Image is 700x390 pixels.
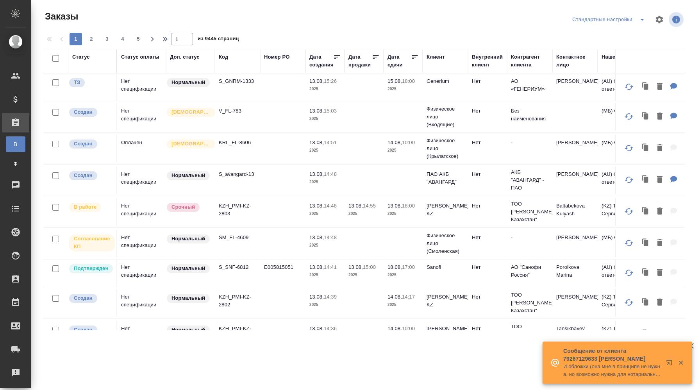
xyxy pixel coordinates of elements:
div: Статус по умолчанию для стандартных заказов [166,263,211,274]
div: Клиент [427,53,445,61]
div: Выставляется автоматически при создании заказа [68,107,112,118]
div: Статус по умолчанию для стандартных заказов [166,293,211,304]
p: [PERSON_NAME] KZ [427,202,464,218]
button: Клонировать [638,204,653,220]
span: из 9445 страниц [198,34,239,45]
p: Нет [472,170,503,178]
td: [PERSON_NAME] [552,135,598,162]
p: АКБ "АВАНГАРД" - ПАО [511,168,548,192]
p: 13.08, [309,326,324,331]
p: 10:00 [402,326,415,331]
p: 14:17 [402,294,415,300]
td: Нет спецификации [117,103,166,131]
p: 13.08, [309,140,324,145]
p: 13.08, [309,78,324,84]
p: 13.08, [348,264,363,270]
button: Открыть в новой вкладке [661,355,680,374]
td: (AU) Общество с ограниченной ответственностью "АЛС" [598,73,691,101]
p: 13.08, [309,171,324,177]
p: 18:00 [402,78,415,84]
p: [DEMOGRAPHIC_DATA] [171,108,211,116]
div: Номер PO [264,53,289,61]
td: (KZ) ТОО «Атлас Лэнгвидж Сервисез» [598,321,691,348]
p: Нормальный [171,326,205,334]
p: Нормальный [171,265,205,272]
button: Удалить [653,109,666,125]
p: Нормальный [171,172,205,179]
div: Выставляется автоматически при создании заказа [68,325,112,335]
button: 4 [116,33,129,45]
button: Клонировать [638,235,653,251]
p: 14:51 [324,140,337,145]
a: В [6,136,25,152]
button: Клонировать [638,140,653,156]
p: 2025 [387,271,419,279]
p: 14.08, [387,326,402,331]
button: Обновить [620,293,638,312]
a: Ф [6,156,25,172]
td: [PERSON_NAME] [552,289,598,317]
p: ПАО АКБ "АВАНГАРД" [427,170,464,186]
div: Статус по умолчанию для стандартных заказов [166,170,211,181]
p: 14:48 [324,171,337,177]
button: Обновить [620,77,638,96]
p: В работе [74,203,96,211]
p: 2025 [309,178,341,186]
p: 2025 [309,147,341,154]
p: Физическое лицо (Входящие) [427,105,464,129]
div: Внутренний клиент [472,53,503,69]
p: 2025 [387,210,419,218]
p: Создан [74,294,93,302]
p: KZH_PMI-KZ-2803 [219,202,256,218]
button: 3 [101,33,113,45]
td: (AU) Общество с ограниченной ответственностью "АЛС" [598,259,691,287]
button: Удалить [653,265,666,281]
p: SM_FL-4609 [219,234,256,242]
div: Выставляет ПМ после принятия заказа от КМа [68,202,112,213]
p: KZH_PMI-KZ-2802 [219,293,256,309]
p: 2025 [348,210,380,218]
button: Клонировать [638,326,653,342]
p: Срочный [171,203,195,211]
p: Sanofi [427,263,464,271]
p: 2025 [309,85,341,93]
div: Выставляет КМ после уточнения всех необходимых деталей и получения согласия клиента на запуск. С ... [68,263,112,274]
td: Нет спецификации [117,198,166,225]
p: 18.08, [387,264,402,270]
p: Создан [74,172,93,179]
p: АО "Санофи Россия" [511,263,548,279]
p: Нет [472,139,503,147]
p: 13.08, [309,294,324,300]
div: Выставляется автоматически, если на указанный объем услуг необходимо больше времени в стандартном... [166,202,211,213]
button: Клонировать [638,265,653,281]
p: KZH_PMI-KZ-2801 [219,325,256,340]
p: Физическое лицо (Смоленская) [427,232,464,255]
p: ТОО [PERSON_NAME] Казахстан" [511,291,548,315]
p: 2025 [387,85,419,93]
p: 2025 [309,242,341,249]
button: Удалить [653,140,666,156]
p: [PERSON_NAME] KZ [427,325,464,340]
td: Poroikova Marina [552,259,598,287]
button: Удалить [653,295,666,311]
td: Оплачен [117,135,166,162]
span: В [10,140,21,148]
span: Ф [10,160,21,168]
button: Закрыть [673,359,689,366]
p: 14:48 [324,234,337,240]
span: 2 [85,35,98,43]
p: 2025 [348,271,380,279]
p: 15:26 [324,78,337,84]
p: Физическое лицо (Крылатское) [427,137,464,160]
p: Подтвержден [74,265,108,272]
p: 13.08, [387,203,402,209]
div: Статус по умолчанию для стандартных заказов [166,234,211,244]
p: Нет [472,77,503,85]
span: Посмотреть информацию [669,12,685,27]
p: Создан [74,140,93,148]
p: Согласование КП [74,235,110,250]
p: 10:00 [402,140,415,145]
td: (KZ) ТОО «Атлас Лэнгвидж Сервисез» [598,289,691,317]
button: Удалить [653,79,666,95]
p: ТОО [PERSON_NAME] Казахстан" [511,323,548,346]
